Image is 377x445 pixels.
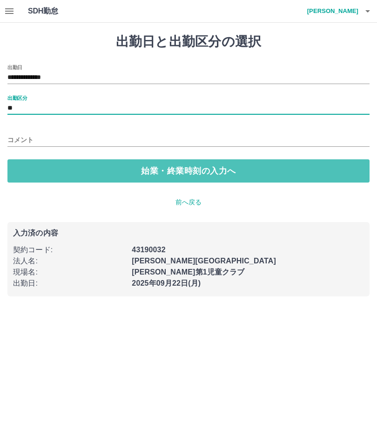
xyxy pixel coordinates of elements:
button: 始業・終業時刻の入力へ [7,159,370,183]
b: 43190032 [132,246,165,254]
label: 出勤日 [7,64,22,71]
b: [PERSON_NAME]第1児童クラブ [132,268,244,276]
b: 2025年09月22日(月) [132,279,201,287]
p: 入力済の内容 [13,229,364,237]
p: 現場名 : [13,267,126,278]
p: 前へ戻る [7,197,370,207]
p: 契約コード : [13,244,126,255]
p: 出勤日 : [13,278,126,289]
b: [PERSON_NAME][GEOGRAPHIC_DATA] [132,257,276,265]
h1: 出勤日と出勤区分の選択 [7,34,370,50]
label: 出勤区分 [7,94,27,101]
p: 法人名 : [13,255,126,267]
